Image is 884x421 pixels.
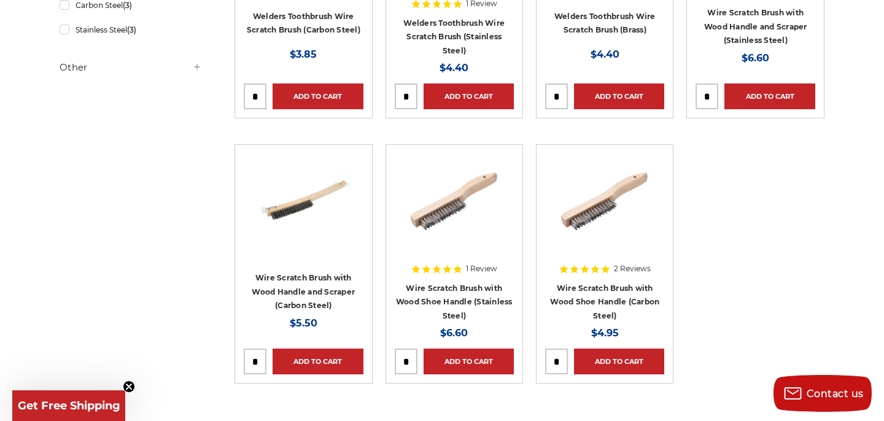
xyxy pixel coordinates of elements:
span: Contact us [807,388,864,400]
a: Wire Scratch Brush with Wood Handle and Scraper (Stainless Steel) [704,8,807,45]
a: Add to Cart [574,83,664,109]
a: Welders Toothbrush Wire Scratch Brush (Carbon Steel) [247,12,360,35]
span: $4.40 [440,62,468,74]
a: Add to Cart [724,83,815,109]
span: Get Free Shipping [18,399,120,412]
img: Wire Scratch Brush with Wood Shoe Handle (Stainless Steel) [405,153,503,252]
span: $4.95 [591,327,619,339]
a: Add to Cart [273,83,363,109]
a: Add to Cart [424,349,514,374]
button: Contact us [773,375,872,412]
a: Add to Cart [574,349,664,374]
a: Wire Scratch Brush with Wood Shoe Handle (Stainless Steel) [395,153,514,272]
img: 13.5" scratch brush with scraper [254,153,352,252]
span: (3) [123,1,132,10]
a: Wire Scratch Brush with Wood Shoe Handle (Stainless Steel) [396,284,513,320]
img: Wire Scratch Brush with Wood Shoe Handle (Carbon Steel) [556,153,654,252]
span: $5.50 [290,317,317,329]
a: Wire Scratch Brush with Wood Shoe Handle (Carbon Steel) [545,153,664,272]
a: Add to Cart [273,349,363,374]
span: $3.85 [290,48,317,60]
a: Stainless Steel [60,19,202,41]
a: Add to Cart [424,83,514,109]
span: (3) [127,25,136,34]
span: $6.60 [440,327,468,339]
span: $4.40 [591,48,619,60]
span: $6.60 [742,52,769,64]
a: Wire Scratch Brush with Wood Shoe Handle (Carbon Steel) [550,284,659,320]
a: Welders Toothbrush Wire Scratch Brush (Stainless Steel) [403,18,505,55]
h5: Other [60,60,202,75]
div: Get Free ShippingClose teaser [12,390,125,421]
button: Close teaser [123,380,135,393]
a: 13.5" scratch brush with scraper [244,153,363,272]
a: Wire Scratch Brush with Wood Handle and Scraper (Carbon Steel) [252,273,355,310]
a: Welders Toothbrush Wire Scratch Brush (Brass) [554,12,656,35]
